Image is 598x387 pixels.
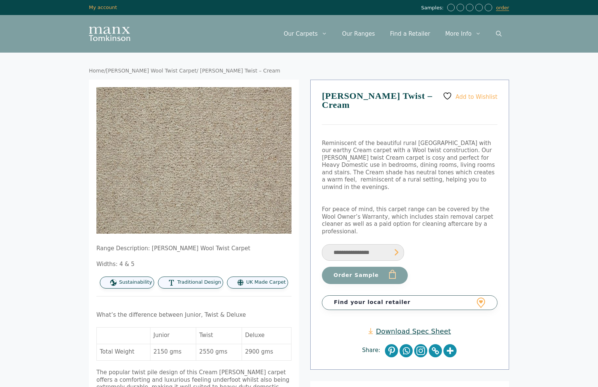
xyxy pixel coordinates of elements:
nav: Breadcrumb [89,68,509,74]
span: Add to Wishlist [455,93,497,100]
a: More Info [438,23,488,45]
p: Reminiscent of the beautiful rural [GEOGRAPHIC_DATA] with our earthy Cream carpet with a Wool twi... [322,140,497,191]
span: Sustainability [119,279,152,286]
td: Junior [150,328,196,344]
h1: [PERSON_NAME] Twist – Cream [322,91,497,125]
p: Range Description: [PERSON_NAME] Wool Twist Carpet [96,245,291,252]
p: Widths: 4 & 5 [96,261,291,268]
a: More [443,344,457,357]
a: Pinterest [385,344,398,357]
nav: Primary [276,23,509,45]
a: Instagram [414,344,427,357]
p: What’s the difference between Junior, Twist & Deluxe [96,311,291,319]
td: Deluxe [242,328,291,344]
span: Samples: [421,5,445,11]
a: Copy Link [429,344,442,357]
a: Find a Retailer [382,23,437,45]
span: UK Made Carpet [246,279,285,286]
img: Craven Cream [96,87,291,234]
td: Twist [196,328,242,344]
a: My account [89,5,117,10]
p: For peace of mind, this carpet range can be covered by the Wool Owner’s Warranty, which includes ... [322,206,497,235]
td: 2550 gms [196,344,242,361]
span: Traditional Design [177,279,221,286]
a: Open Search Bar [488,23,509,45]
a: Download Spec Sheet [368,327,451,336]
a: Our Carpets [276,23,335,45]
a: Add to Wishlist [443,91,497,101]
a: [PERSON_NAME] Wool Twist Carpet [106,68,197,74]
td: 2900 gms [242,344,291,361]
span: Share: [362,347,384,354]
a: Home [89,68,104,74]
td: 2150 gms [150,344,196,361]
img: Manx Tomkinson [89,27,130,41]
td: Total Weight [97,344,150,361]
a: order [496,5,509,11]
a: Our Ranges [335,23,383,45]
a: Find your local retailer [322,295,497,310]
a: Whatsapp [400,344,413,357]
button: Order Sample [322,267,408,284]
